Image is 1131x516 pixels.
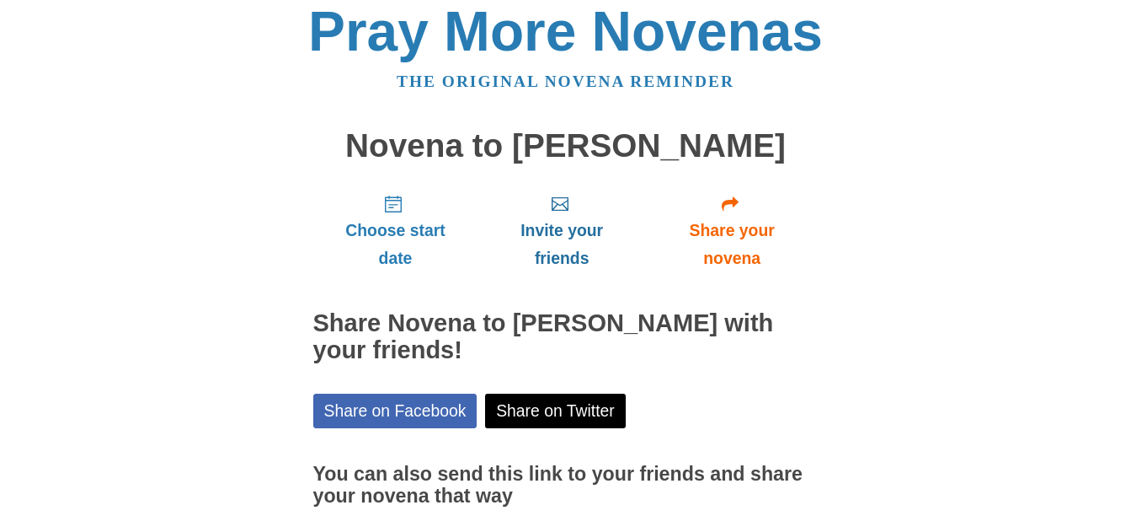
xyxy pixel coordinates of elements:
a: Share your novena [646,180,819,281]
h2: Share Novena to [PERSON_NAME] with your friends! [313,310,819,364]
span: Invite your friends [494,217,628,272]
a: Share on Facebook [313,394,477,428]
a: Choose start date [313,180,478,281]
h3: You can also send this link to your friends and share your novena that way [313,464,819,507]
a: The original novena reminder [397,73,734,90]
a: Share on Twitter [485,394,626,428]
span: Share your novena [663,217,802,272]
span: Choose start date [330,217,461,272]
a: Invite your friends [477,180,645,281]
h1: Novena to [PERSON_NAME] [313,128,819,164]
